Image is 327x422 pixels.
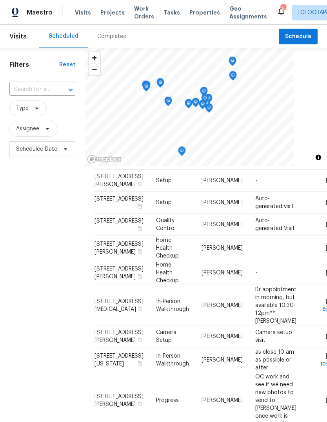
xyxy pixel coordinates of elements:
div: Map marker [200,87,208,99]
div: Map marker [229,57,236,69]
span: Assignee [16,125,39,133]
span: Maestro [27,9,53,16]
span: [STREET_ADDRESS][US_STATE] [94,353,144,366]
div: Map marker [178,146,186,159]
div: Map marker [142,82,150,94]
div: Map marker [199,100,207,112]
span: Work Orders [134,5,154,20]
span: - [255,178,257,183]
span: Home Health Checkup [156,237,179,258]
span: [STREET_ADDRESS] [94,218,144,224]
button: Copy Address [136,181,144,188]
span: Visits [9,28,27,45]
button: Copy Address [136,305,144,312]
span: Toggle attribution [316,153,321,162]
div: Map marker [142,80,150,93]
span: Scheduled Date [16,145,57,153]
span: [STREET_ADDRESS][PERSON_NAME] [94,393,144,407]
h1: Filters [9,61,59,69]
span: [STREET_ADDRESS][PERSON_NAME] [94,241,144,254]
button: Copy Address [136,272,144,280]
a: Mapbox homepage [87,155,122,164]
div: Map marker [229,71,237,83]
span: In-Person Walkthrough [156,298,189,312]
span: [STREET_ADDRESS][PERSON_NAME] [94,330,144,343]
div: Reset [59,61,75,69]
span: [PERSON_NAME] [202,245,243,250]
button: Copy Address [136,225,144,232]
span: Visits [75,9,91,16]
span: Dr appointment in morning, but available 10:30-12pm** [PERSON_NAME] [255,287,296,323]
span: as close 10 am as possible or after [255,349,294,370]
div: Map marker [192,98,200,110]
span: [STREET_ADDRESS][MEDICAL_DATA] [94,298,144,312]
span: Quality Control [156,218,176,231]
span: Tasks [163,10,180,15]
span: [PERSON_NAME] [202,397,243,403]
button: Toggle attribution [314,153,323,162]
span: Setup [156,200,172,205]
button: Schedule [279,29,318,45]
button: Open [65,84,76,95]
span: [PERSON_NAME] [202,178,243,183]
button: Copy Address [136,248,144,255]
button: Zoom out [89,64,100,75]
button: Zoom in [89,52,100,64]
canvas: Map [85,48,294,166]
span: [PERSON_NAME] [202,270,243,275]
div: Map marker [164,97,172,109]
span: [STREET_ADDRESS] [94,196,144,202]
span: Schedule [285,32,311,42]
span: Geo Assignments [229,5,267,20]
span: [PERSON_NAME] [202,302,243,308]
span: Camera setup visit [255,330,292,343]
button: Copy Address [136,159,144,166]
span: Setup [156,178,172,183]
span: Home Health Checkup [156,262,179,283]
button: Copy Address [136,400,144,407]
span: [STREET_ADDRESS][PERSON_NAME] [94,174,144,187]
span: Properties [189,9,220,16]
span: [PERSON_NAME] [202,222,243,227]
button: Copy Address [136,203,144,210]
div: Map marker [156,78,164,90]
span: [PERSON_NAME] [202,334,243,339]
span: Progress [156,397,179,403]
span: Type [16,104,29,112]
span: Projects [100,9,125,16]
span: [STREET_ADDRESS][PERSON_NAME] [94,266,144,279]
span: Auto-generated visit [255,196,294,209]
div: Completed [97,33,127,40]
span: - [255,245,257,250]
span: Camera Setup [156,330,176,343]
span: [PERSON_NAME] [202,357,243,362]
button: Copy Address [136,336,144,343]
span: - [255,270,257,275]
span: In-Person Walkthrough [156,353,189,366]
input: Search for an address... [9,84,53,96]
div: Scheduled [49,32,78,40]
span: [PERSON_NAME] [202,200,243,205]
div: 5 [280,5,286,13]
button: Copy Address [136,360,144,367]
div: Map marker [185,99,193,111]
span: Auto-generated Visit [255,218,295,231]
